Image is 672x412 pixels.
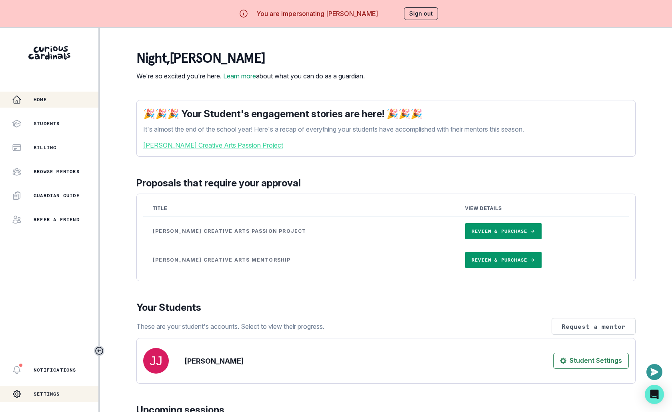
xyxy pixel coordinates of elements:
p: Browse Mentors [34,168,80,175]
button: Request a mentor [552,318,636,335]
a: Review & Purchase [465,223,542,239]
button: Student Settings [553,353,629,369]
p: Students [34,120,60,127]
td: [PERSON_NAME] Creative Arts Passion Project [143,217,456,246]
p: [PERSON_NAME] [185,356,244,366]
button: Open or close messaging widget [646,364,662,380]
p: Settings [34,391,60,397]
p: Refer a friend [34,216,80,223]
p: We're so excited you're here. about what you can do as a guardian. [136,71,365,81]
a: Learn more [223,72,256,80]
p: It's almost the end of the school year! Here's a recap of everything your students have accomplis... [143,124,629,134]
p: Billing [34,144,56,151]
p: Proposals that require your approval [136,176,636,190]
button: Sign out [404,7,438,20]
button: Toggle sidebar [94,346,104,356]
div: Open Intercom Messenger [645,385,664,404]
p: Home [34,96,47,103]
p: Your Students [136,300,636,315]
p: Guardian Guide [34,192,80,199]
th: Title [143,200,456,217]
img: Curious Cardinals Logo [28,46,70,60]
p: You are impersonating [PERSON_NAME] [256,9,378,18]
a: [PERSON_NAME] Creative Arts Passion Project [143,140,629,150]
p: 🎉🎉🎉 Your Student's engagement stories are here! 🎉🎉🎉 [143,107,629,121]
p: night , [PERSON_NAME] [136,50,365,66]
th: View Details [456,200,629,217]
img: svg [143,348,169,374]
p: These are your student's accounts. Select to view their progress. [136,322,324,331]
td: [PERSON_NAME] Creative Arts Mentorship [143,246,456,274]
a: Review & Purchase [465,252,542,268]
p: Notifications [34,367,76,373]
